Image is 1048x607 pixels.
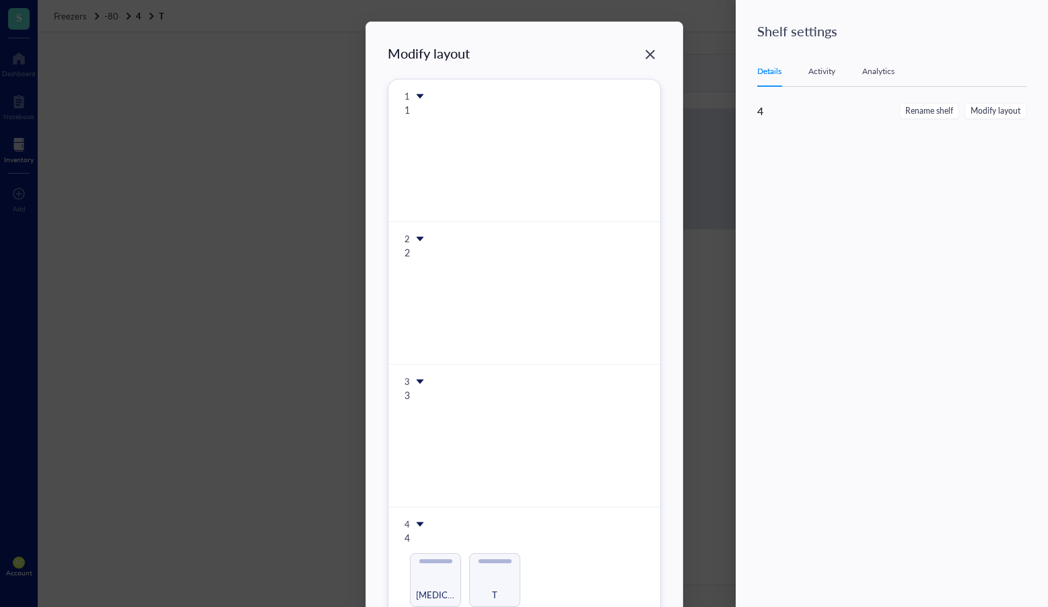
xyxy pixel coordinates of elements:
[405,245,644,260] div: 2
[416,588,488,601] span: [MEDICAL_DATA]
[410,553,461,607] div: [MEDICAL_DATA]
[405,233,410,245] div: 2
[388,44,470,63] div: Modify layout
[405,388,644,402] div: 3
[405,102,644,117] div: 1
[639,44,661,65] button: Close
[491,588,497,601] span: T
[405,90,410,102] div: 1
[405,518,410,530] div: 4
[469,553,520,607] div: T
[405,530,644,545] div: 4
[639,46,661,63] span: Close
[405,376,410,388] div: 3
